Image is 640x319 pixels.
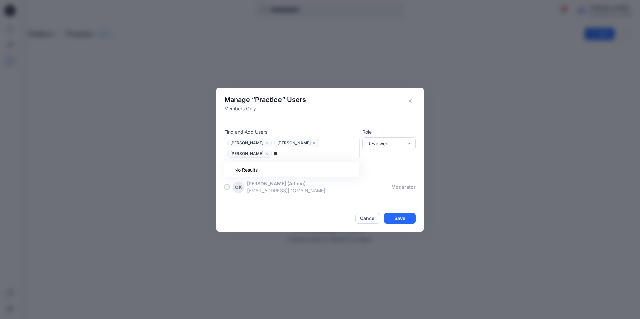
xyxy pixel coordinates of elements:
[277,140,311,147] span: [PERSON_NAME]
[367,140,403,147] div: Reviewer
[312,140,316,146] button: close
[224,128,359,135] p: Find and Add Users
[247,180,286,187] p: [PERSON_NAME]
[405,96,416,106] button: Close
[265,140,269,146] button: close
[391,183,416,190] p: moderator
[247,187,391,194] p: [EMAIL_ADDRESS][DOMAIN_NAME]
[230,140,263,147] span: [PERSON_NAME]
[287,180,306,187] p: (Admin)
[232,181,244,193] div: OK
[224,96,306,104] h4: Manage “ ” Users
[224,105,306,112] p: Members Only
[362,128,416,135] p: Role
[224,164,262,176] div: No Results
[265,150,269,157] button: close
[384,213,416,224] button: Save
[230,151,263,158] span: [PERSON_NAME]
[255,96,282,104] span: Practice
[355,213,380,224] button: Cancel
